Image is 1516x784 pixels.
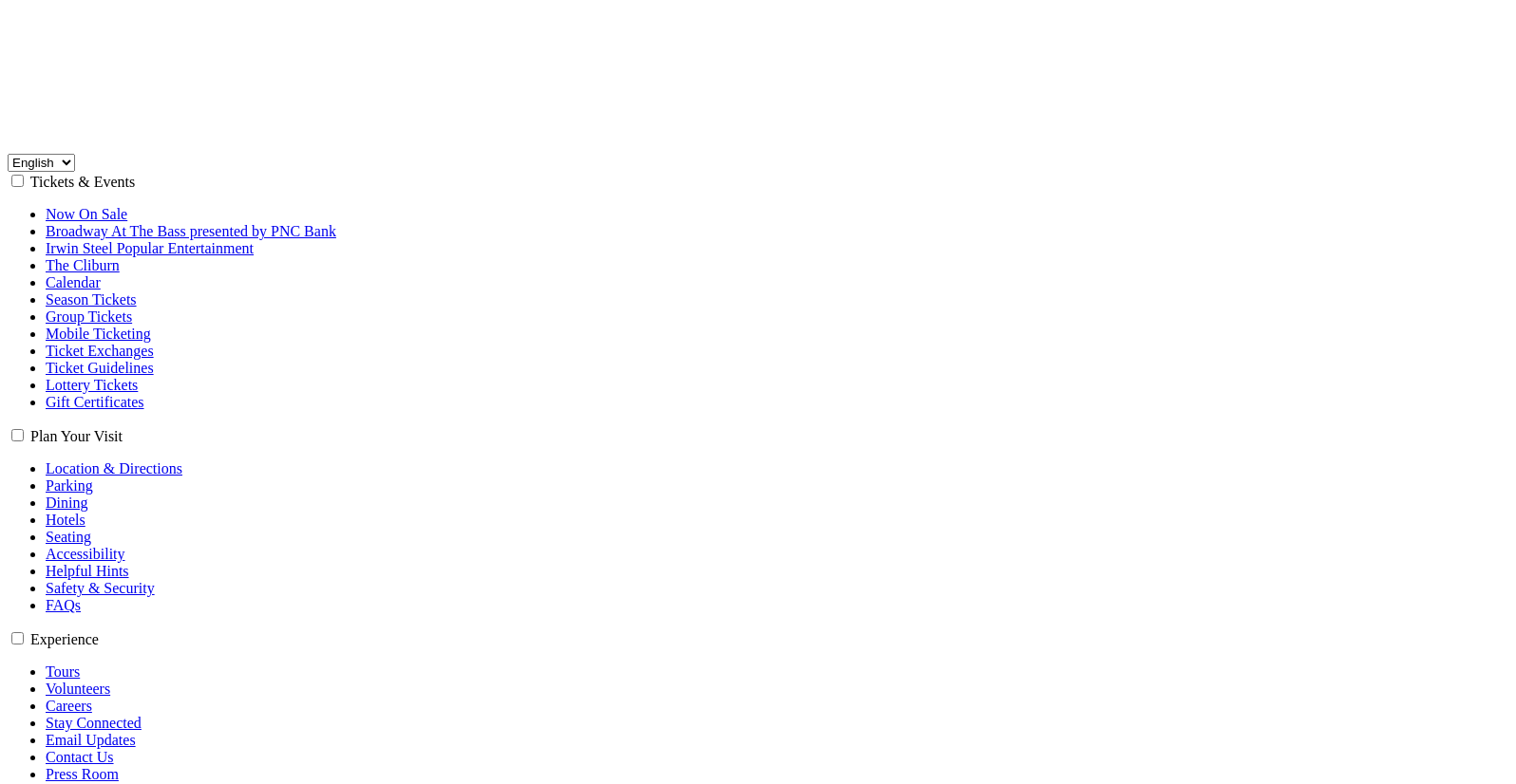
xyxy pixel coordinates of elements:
a: Email Updates [46,732,136,748]
a: Season Tickets [46,291,137,308]
a: Contact Us [46,749,114,765]
a: Tours [46,663,80,680]
a: Careers [46,698,92,714]
label: Experience [30,631,99,647]
a: Gift Certificates [46,394,144,410]
a: Location & Directions [46,460,182,476]
select: Select: [8,154,75,172]
a: Stay Connected [46,715,142,731]
a: FAQs [46,597,81,613]
a: Now On Sale [46,206,127,222]
a: Hotels [46,512,85,528]
a: Press Room [46,766,119,782]
a: The Cliburn [46,257,120,273]
a: Group Tickets [46,308,132,325]
a: Safety & Security [46,580,155,596]
a: Parking [46,477,93,494]
a: Accessibility [46,546,125,562]
a: Dining [46,495,87,511]
a: Ticket Exchanges [46,343,154,359]
a: Irwin Steel Popular Entertainment [46,240,254,256]
a: Seating [46,529,91,545]
a: Ticket Guidelines [46,360,154,376]
a: Helpful Hints [46,563,129,579]
a: Calendar [46,274,101,290]
a: Broadway At The Bass presented by PNC Bank [46,223,336,239]
a: Mobile Ticketing [46,326,151,342]
a: Volunteers [46,681,110,697]
label: Tickets & Events [30,174,136,190]
label: Plan Your Visit [30,428,123,444]
a: Lottery Tickets [46,377,138,393]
